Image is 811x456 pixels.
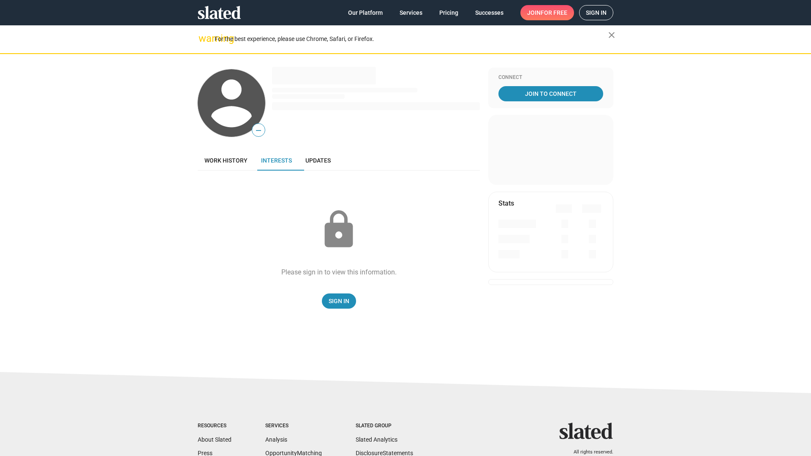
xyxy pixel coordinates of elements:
[299,150,337,171] a: Updates
[252,125,265,136] span: —
[498,199,514,208] mat-card-title: Stats
[433,5,465,20] a: Pricing
[199,33,209,43] mat-icon: warning
[204,157,248,164] span: Work history
[329,293,349,309] span: Sign In
[356,436,397,443] a: Slated Analytics
[527,5,567,20] span: Join
[348,5,383,20] span: Our Platform
[265,423,322,429] div: Services
[198,436,231,443] a: About Slated
[198,423,231,429] div: Resources
[322,293,356,309] a: Sign In
[520,5,574,20] a: Joinfor free
[341,5,389,20] a: Our Platform
[215,33,608,45] div: For the best experience, please use Chrome, Safari, or Firefox.
[500,86,601,101] span: Join To Connect
[305,157,331,164] span: Updates
[498,74,603,81] div: Connect
[393,5,429,20] a: Services
[586,5,607,20] span: Sign in
[607,30,617,40] mat-icon: close
[318,209,360,251] mat-icon: lock
[281,268,397,277] div: Please sign in to view this information.
[541,5,567,20] span: for free
[254,150,299,171] a: Interests
[265,436,287,443] a: Analysis
[198,150,254,171] a: Work history
[475,5,503,20] span: Successes
[579,5,613,20] a: Sign in
[468,5,510,20] a: Successes
[400,5,422,20] span: Services
[498,86,603,101] a: Join To Connect
[439,5,458,20] span: Pricing
[261,157,292,164] span: Interests
[356,423,413,429] div: Slated Group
